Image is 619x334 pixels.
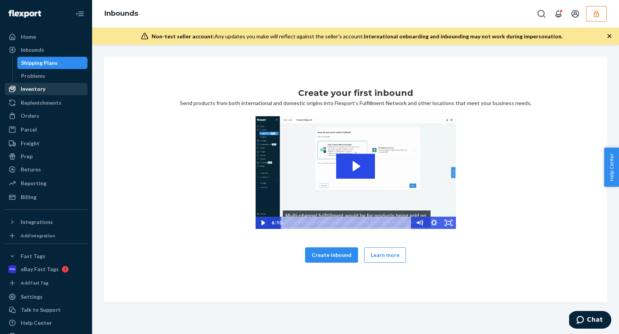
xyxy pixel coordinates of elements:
[569,311,611,330] iframe: Opens a widget where you can chat to one of our agents
[5,278,87,288] a: Add Fast Tag
[8,10,41,18] img: Flexport logo
[21,319,52,327] div: Help Center
[21,46,44,54] div: Inbounds
[364,247,406,263] button: Learn more
[21,306,61,314] div: Talk to Support
[534,6,549,21] button: Open Search Box
[412,217,427,229] button: Mute
[5,291,87,303] a: Settings
[5,191,87,203] a: Billing
[441,217,456,229] button: Fullscreen
[21,166,41,173] div: Returns
[364,33,563,39] span: International onboarding and inbounding may not work during impersonation.
[21,33,36,41] div: Home
[104,9,138,18] a: Inbounds
[551,6,566,21] button: Open notifications
[5,263,87,275] a: eBay Fast Tags
[256,217,270,229] button: Play Video
[21,72,45,80] div: Problems
[5,137,87,150] a: Freight
[21,140,40,147] div: Freight
[5,150,87,163] a: Prep
[568,6,583,21] button: Open account menu
[152,33,563,40] div: Any updates you make will reflect against the seller's account.
[98,3,144,25] ol: breadcrumbs
[21,193,36,201] div: Billing
[21,265,59,273] div: eBay Fast Tags
[21,280,48,286] div: Add Fast Tag
[21,232,55,239] div: Add Integration
[287,217,408,229] div: Playbar
[5,177,87,189] a: Reporting
[21,153,33,160] div: Prep
[21,59,58,67] div: Shipping Plans
[5,250,87,262] button: Fast Tags
[110,87,601,272] div: Send products from both international and domestic origins into Flexport’s Fulfillment Network an...
[256,116,456,229] img: Video Thumbnail
[21,99,61,107] div: Replenishments
[5,216,87,228] button: Integrations
[21,252,45,260] div: Fast Tags
[21,126,37,133] div: Parcel
[72,6,87,21] button: Close Navigation
[5,123,87,136] a: Parcel
[21,112,39,120] div: Orders
[336,154,375,179] button: Play Video: 2023-09-11_Flexport_Inbounds_HighRes
[5,110,87,122] a: Orders
[5,97,87,109] a: Replenishments
[298,87,413,99] h1: Create your first inbound
[21,218,53,226] div: Integrations
[21,179,46,187] div: Reporting
[427,217,441,229] button: Show settings menu
[5,304,87,316] button: Talk to Support
[5,317,87,329] a: Help Center
[21,293,43,301] div: Settings
[152,33,215,39] span: Non-test seller account:
[5,31,87,43] a: Home
[5,163,87,176] a: Returns
[5,83,87,95] a: Inventory
[5,44,87,56] a: Inbounds
[17,57,88,69] a: Shipping Plans
[305,247,358,263] button: Create inbound
[17,70,88,82] a: Problems
[604,148,619,187] button: Help Center
[5,231,87,240] a: Add Integration
[21,85,45,93] div: Inventory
